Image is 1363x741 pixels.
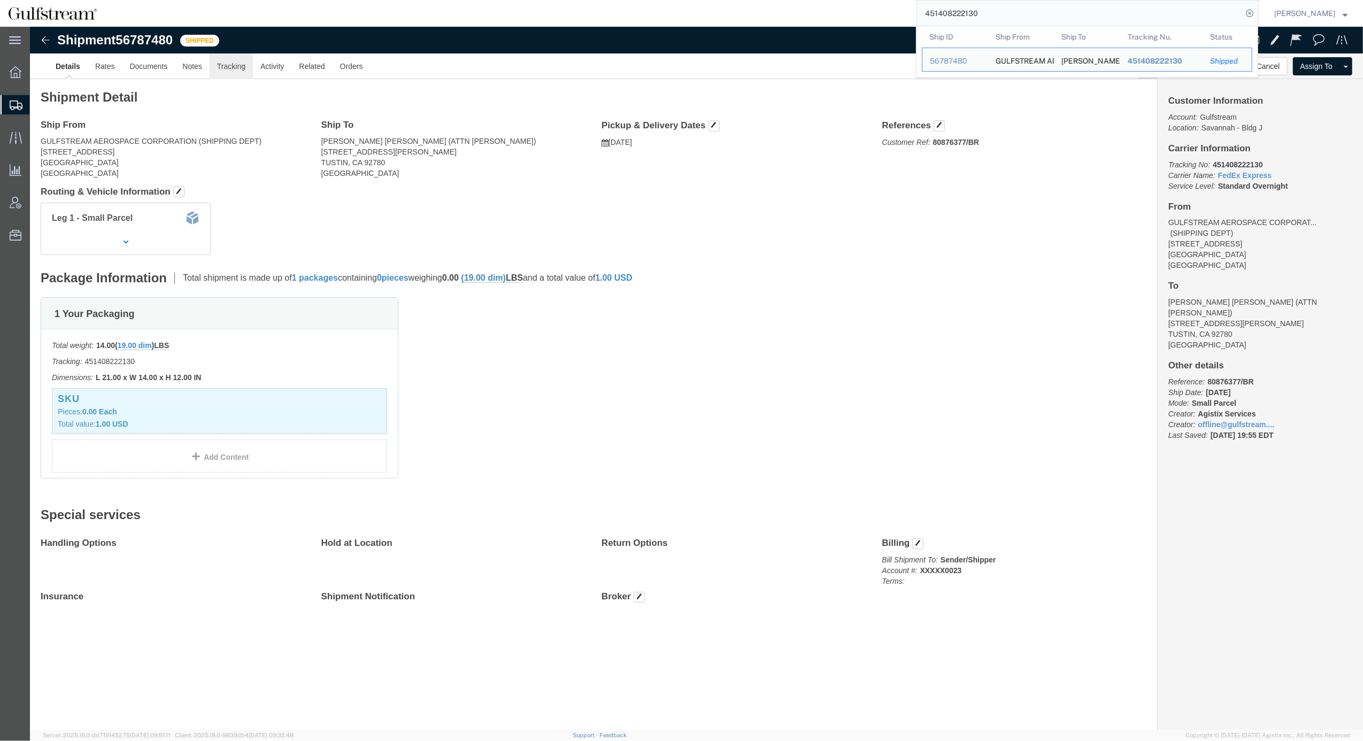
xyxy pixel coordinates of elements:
[1185,731,1350,740] span: Copyright © [DATE]-[DATE] Agistix Inc., All Rights Reserved
[930,56,981,67] div: 56787480
[1128,56,1196,67] div: 451408222130
[1274,7,1348,20] button: [PERSON_NAME]
[1128,57,1182,65] span: 451408222130
[1210,56,1244,67] div: Shipped
[917,1,1242,26] input: Search for shipment number, reference number
[1203,26,1252,48] th: Status
[43,732,170,738] span: Server: 2025.18.0-dd719145275
[573,732,599,738] a: Support
[1054,26,1120,48] th: Ship To
[175,732,294,738] span: Client: 2025.18.0-9839db4
[988,26,1054,48] th: Ship From
[1274,7,1335,19] span: Carrie Black
[1120,26,1203,48] th: Tracking Nu.
[30,27,1363,730] iframe: FS Legacy Container
[996,48,1047,71] div: GULFSTREAM AEROSPACE CORPORATION
[922,26,1258,77] table: Search Results
[922,26,988,48] th: Ship ID
[599,732,627,738] a: Feedback
[249,732,294,738] span: [DATE] 09:32:48
[1061,48,1113,71] div: ROCKWELL COLLINS
[130,732,170,738] span: [DATE] 09:51:11
[7,5,98,21] img: logo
